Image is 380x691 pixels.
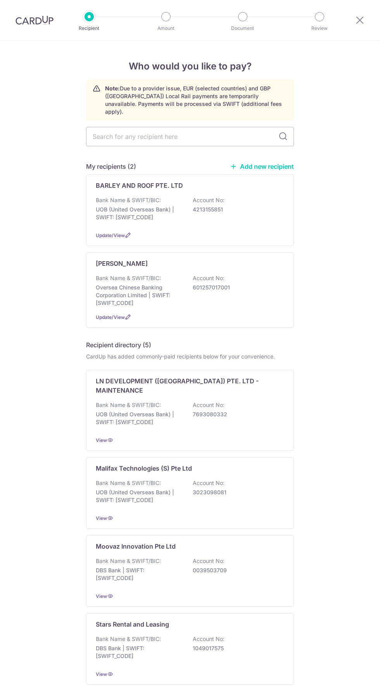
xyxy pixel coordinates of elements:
[193,401,225,409] p: Account No:
[221,24,264,32] p: Document
[193,566,280,574] p: 0039503709
[96,671,107,677] a: View
[96,515,107,521] a: View
[96,479,161,487] p: Bank Name & SWIFT/BIC:
[86,340,151,350] h5: Recipient directory (5)
[96,635,161,643] p: Bank Name & SWIFT/BIC:
[96,464,192,473] p: Malifax Technologies (S) Pte Ltd
[96,620,169,629] p: Stars Rental and Leasing
[86,353,294,360] div: CardUp has added commonly-paid recipients below for your convenience.
[96,376,275,395] p: LN DEVELOPMENT ([GEOGRAPHIC_DATA]) PTE. LTD - MAINTENANCE
[16,16,54,25] img: CardUp
[96,557,161,565] p: Bank Name & SWIFT/BIC:
[96,488,183,504] p: UOB (United Overseas Bank) | SWIFT: [SWIFT_CODE]
[96,181,183,190] p: BARLEY AND ROOF PTE. LTD
[105,85,287,116] p: Due to a provider issue, EUR (selected countries) and GBP ([GEOGRAPHIC_DATA]) Local Rail payments...
[96,644,183,660] p: DBS Bank | SWIFT: [SWIFT_CODE]
[193,479,225,487] p: Account No:
[96,274,161,282] p: Bank Name & SWIFT/BIC:
[144,24,188,32] p: Amount
[96,232,125,238] a: Update/View
[96,542,176,551] p: Moovaz Innovation Pte Ltd
[96,314,125,320] a: Update/View
[193,557,225,565] p: Account No:
[193,196,225,204] p: Account No:
[193,284,280,291] p: 601257017001
[86,162,136,171] h5: My recipients (2)
[105,85,120,92] strong: Note:
[96,566,183,582] p: DBS Bank | SWIFT: [SWIFT_CODE]
[96,284,183,307] p: Oversea Chinese Banking Corporation Limited | SWIFT: [SWIFT_CODE]
[193,635,225,643] p: Account No:
[331,668,372,687] iframe: Opens a widget where you can find more information
[67,24,111,32] p: Recipient
[193,274,225,282] p: Account No:
[193,488,280,496] p: 3023098081
[86,59,294,73] h4: Who would you like to pay?
[96,259,148,268] p: [PERSON_NAME]
[298,24,341,32] p: Review
[86,127,294,146] input: Search for any recipient here
[96,401,161,409] p: Bank Name & SWIFT/BIC:
[193,410,280,418] p: 7693080332
[193,644,280,652] p: 1049017575
[96,410,183,426] p: UOB (United Overseas Bank) | SWIFT: [SWIFT_CODE]
[193,206,280,213] p: 4213155851
[96,437,107,443] a: View
[96,206,183,221] p: UOB (United Overseas Bank) | SWIFT: [SWIFT_CODE]
[96,593,107,599] a: View
[230,163,294,170] a: Add new recipient
[96,196,161,204] p: Bank Name & SWIFT/BIC:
